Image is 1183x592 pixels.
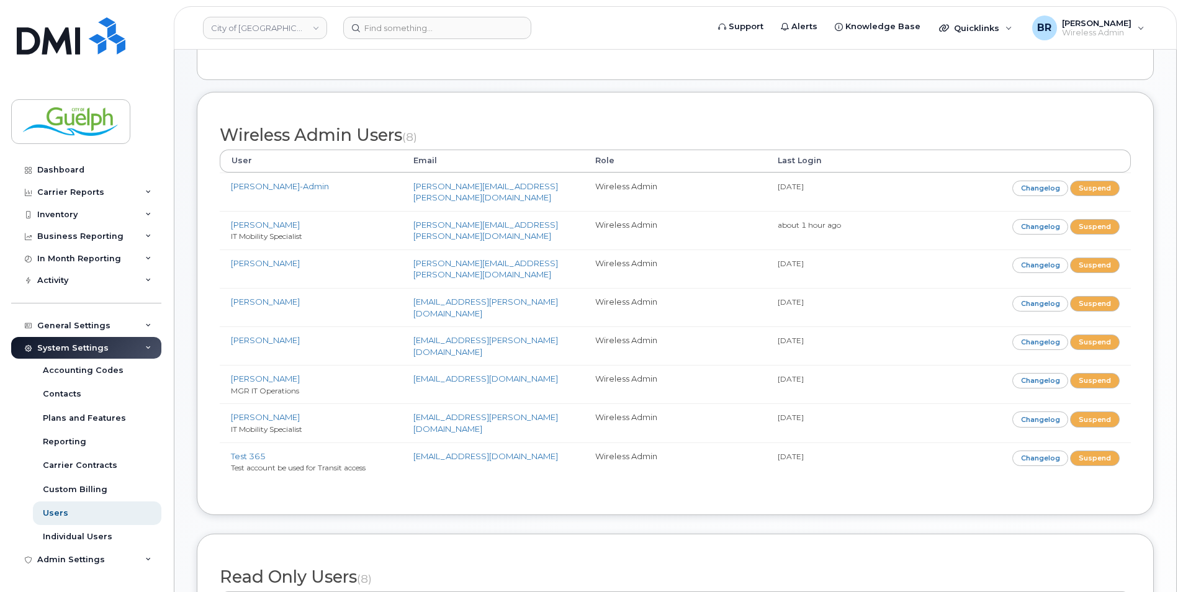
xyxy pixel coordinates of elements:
small: Test account be used for Transit access [231,463,366,472]
th: User [220,150,402,172]
h2: Wireless Admin Users [220,126,1131,145]
a: [PERSON_NAME] [231,297,300,307]
a: Alerts [772,14,826,39]
small: IT Mobility Specialist [231,231,302,241]
a: Changelog [1012,181,1069,196]
a: [EMAIL_ADDRESS][PERSON_NAME][DOMAIN_NAME] [413,335,558,357]
a: [PERSON_NAME] [231,258,300,268]
td: Wireless Admin [584,326,767,365]
a: [EMAIL_ADDRESS][DOMAIN_NAME] [413,374,558,383]
span: Quicklinks [954,23,999,33]
a: Changelog [1012,373,1069,388]
a: [PERSON_NAME] [231,374,300,383]
small: [DATE] [778,259,804,268]
a: Changelog [1012,258,1069,273]
small: (8) [402,130,417,143]
a: Suspend [1070,334,1120,350]
th: Email [402,150,585,172]
a: Suspend [1070,219,1120,235]
a: [PERSON_NAME] [231,412,300,422]
span: Wireless Admin [1062,28,1131,38]
small: [DATE] [778,452,804,461]
h2: Read Only Users [220,568,1131,586]
a: Suspend [1070,451,1120,466]
a: Suspend [1070,258,1120,273]
a: Changelog [1012,296,1069,312]
small: MGR IT Operations [231,386,299,395]
small: IT Mobility Specialist [231,424,302,434]
td: Wireless Admin [584,442,767,481]
td: Wireless Admin [584,211,767,249]
small: about 1 hour ago [778,220,841,230]
div: Brendan Raftis [1023,16,1153,40]
a: Changelog [1012,411,1069,427]
td: Wireless Admin [584,288,767,326]
small: [DATE] [778,374,804,383]
a: Changelog [1012,451,1069,466]
span: Alerts [791,20,817,33]
span: BR [1037,20,1051,35]
a: [EMAIL_ADDRESS][PERSON_NAME][DOMAIN_NAME] [413,297,558,318]
td: Wireless Admin [584,249,767,288]
th: Last Login [767,150,949,172]
a: City of Guelph [203,17,327,39]
a: Suspend [1070,296,1120,312]
a: Changelog [1012,219,1069,235]
td: Wireless Admin [584,365,767,403]
div: Quicklinks [930,16,1021,40]
a: Suspend [1070,181,1120,196]
input: Find something... [343,17,531,39]
span: Knowledge Base [845,20,920,33]
small: [DATE] [778,413,804,422]
th: Role [584,150,767,172]
a: Knowledge Base [826,14,929,39]
span: [PERSON_NAME] [1062,18,1131,28]
small: (8) [357,572,372,585]
a: Changelog [1012,334,1069,350]
small: [DATE] [778,297,804,307]
span: Support [729,20,763,33]
small: [DATE] [778,182,804,191]
a: Test 365 [231,451,266,461]
a: [PERSON_NAME]-Admin [231,181,329,191]
td: Wireless Admin [584,173,767,211]
a: [EMAIL_ADDRESS][DOMAIN_NAME] [413,451,558,461]
a: [PERSON_NAME][EMAIL_ADDRESS][PERSON_NAME][DOMAIN_NAME] [413,220,558,241]
a: [PERSON_NAME][EMAIL_ADDRESS][PERSON_NAME][DOMAIN_NAME] [413,258,558,280]
a: Suspend [1070,411,1120,427]
a: [PERSON_NAME][EMAIL_ADDRESS][PERSON_NAME][DOMAIN_NAME] [413,181,558,203]
a: [PERSON_NAME] [231,220,300,230]
a: [EMAIL_ADDRESS][PERSON_NAME][DOMAIN_NAME] [413,412,558,434]
a: [PERSON_NAME] [231,335,300,345]
small: [DATE] [778,336,804,345]
td: Wireless Admin [584,403,767,442]
a: Support [709,14,772,39]
a: Suspend [1070,373,1120,388]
